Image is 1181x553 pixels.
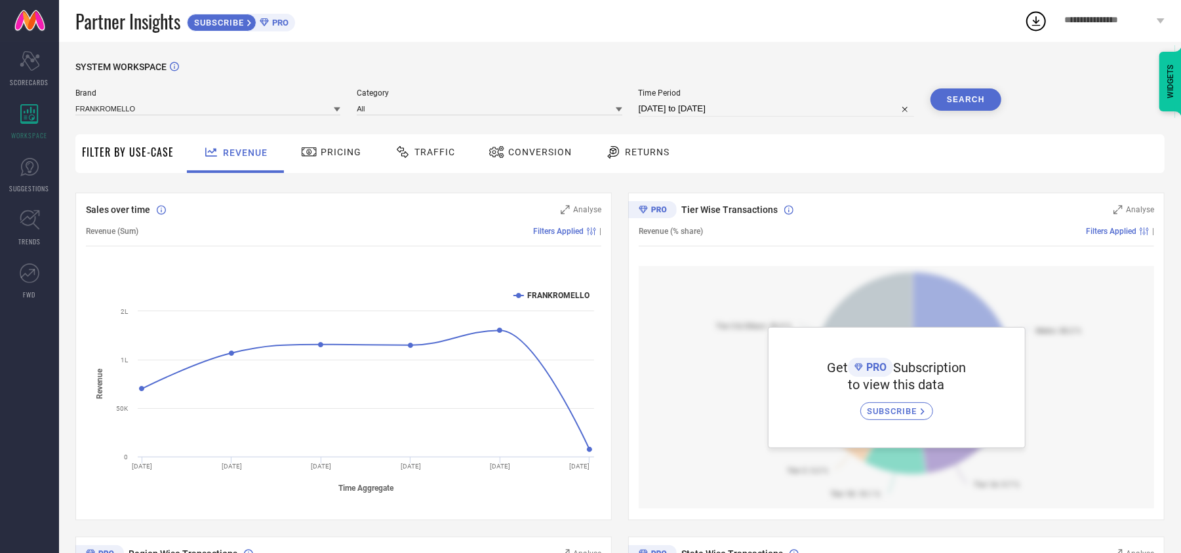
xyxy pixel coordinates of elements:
[124,453,128,461] text: 0
[868,406,921,416] span: SUBSCRIBE
[311,463,331,470] text: [DATE]
[222,463,242,470] text: [DATE]
[121,356,129,364] text: 1L
[187,10,295,31] a: SUBSCRIBEPRO
[1024,9,1048,33] div: Open download list
[414,147,455,157] span: Traffic
[639,88,914,98] span: Time Period
[849,377,945,392] span: to view this data
[599,227,601,236] span: |
[321,147,361,157] span: Pricing
[863,361,887,373] span: PRO
[490,463,510,470] text: [DATE]
[1126,205,1154,214] span: Analyse
[10,183,50,193] span: SUGGESTIONS
[75,62,167,72] span: SYSTEM WORKSPACE
[561,205,570,214] svg: Zoom
[86,227,138,236] span: Revenue (Sum)
[10,77,49,87] span: SCORECARDS
[12,130,48,140] span: WORKSPACE
[132,463,152,470] text: [DATE]
[573,205,601,214] span: Analyse
[223,147,268,158] span: Revenue
[116,405,129,412] text: 50K
[569,463,590,470] text: [DATE]
[827,360,848,375] span: Get
[188,18,247,28] span: SUBSCRIBE
[681,204,778,215] span: Tier Wise Transactions
[338,484,394,493] tspan: Time Aggregate
[95,368,104,399] tspan: Revenue
[628,201,677,221] div: Premium
[639,227,703,236] span: Revenue (% share)
[1113,205,1123,214] svg: Zoom
[508,147,572,157] span: Conversion
[533,227,584,236] span: Filters Applied
[527,291,590,300] text: FRANKROMELLO
[121,308,129,315] text: 2L
[401,463,421,470] text: [DATE]
[86,204,150,215] span: Sales over time
[75,8,180,35] span: Partner Insights
[269,18,289,28] span: PRO
[1152,227,1154,236] span: |
[625,147,670,157] span: Returns
[639,101,914,117] input: Select time period
[893,360,966,375] span: Subscription
[931,88,1001,111] button: Search
[82,144,174,160] span: Filter By Use-Case
[24,290,36,299] span: FWD
[860,392,933,420] a: SUBSCRIBE
[357,88,622,98] span: Category
[1086,227,1136,236] span: Filters Applied
[18,237,41,246] span: TRENDS
[75,88,340,98] span: Brand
